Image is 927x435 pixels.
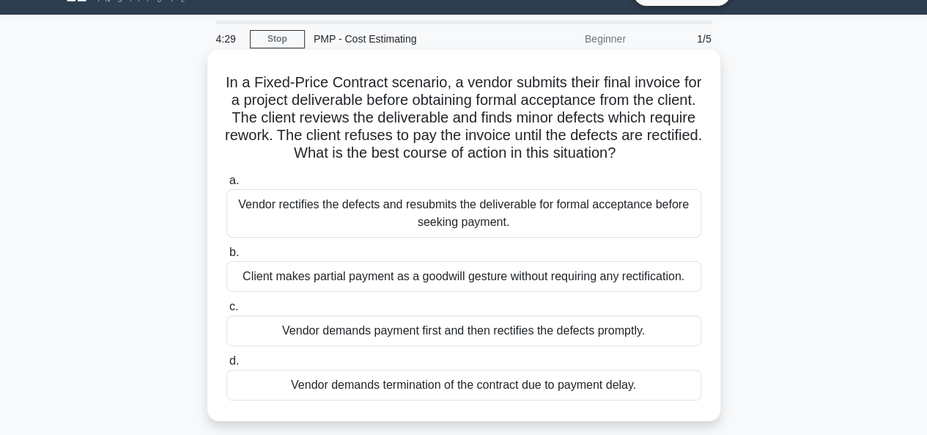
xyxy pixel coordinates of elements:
h5: In a Fixed-Price Contract scenario, a vendor submits their final invoice for a project deliverabl... [225,73,703,163]
span: c. [229,300,238,312]
span: a. [229,174,239,186]
div: 4:29 [207,24,250,54]
div: Client makes partial payment as a goodwill gesture without requiring any rectification. [226,261,701,292]
span: b. [229,246,239,258]
a: Stop [250,30,305,48]
span: d. [229,354,239,367]
div: 1/5 [635,24,720,54]
div: Vendor demands termination of the contract due to payment delay. [226,370,701,401]
div: Vendor rectifies the defects and resubmits the deliverable for formal acceptance before seeking p... [226,189,701,238]
div: Vendor demands payment first and then rectifies the defects promptly. [226,315,701,346]
div: PMP - Cost Estimating [305,24,506,54]
div: Beginner [506,24,635,54]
